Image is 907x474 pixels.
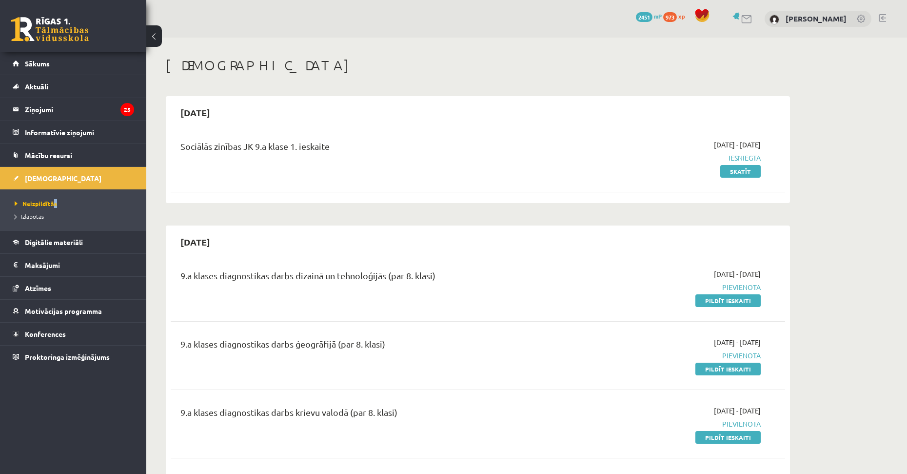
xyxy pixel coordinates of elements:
[171,230,220,253] h2: [DATE]
[13,231,134,253] a: Digitālie materiāli
[25,121,134,144] legend: Informatīvie ziņojumi
[13,75,134,98] a: Aktuāli
[678,12,685,20] span: xp
[636,12,662,20] a: 2451 mP
[25,238,83,247] span: Digitālie materiāli
[25,254,134,276] legend: Maksājumi
[25,59,50,68] span: Sākums
[180,140,562,158] div: Sociālās zinības JK 9.a klase 1. ieskaite
[120,103,134,116] i: 25
[15,199,137,208] a: Neizpildītās
[577,350,761,361] span: Pievienota
[13,98,134,121] a: Ziņojumi25
[25,82,48,91] span: Aktuāli
[636,12,652,22] span: 2451
[25,352,110,361] span: Proktoringa izmēģinājums
[695,363,761,375] a: Pildīt ieskaiti
[720,165,761,178] a: Skatīt
[15,200,57,207] span: Neizpildītās
[663,12,690,20] a: 973 xp
[180,269,562,287] div: 9.a klases diagnostikas darbs dizainā un tehnoloģijās (par 8. klasi)
[15,212,137,221] a: Izlabotās
[13,300,134,322] a: Motivācijas programma
[13,346,134,368] a: Proktoringa izmēģinājums
[695,431,761,444] a: Pildīt ieskaiti
[25,330,66,338] span: Konferences
[25,151,72,160] span: Mācību resursi
[13,121,134,144] a: Informatīvie ziņojumi
[577,419,761,429] span: Pievienota
[714,140,761,150] span: [DATE] - [DATE]
[13,323,134,345] a: Konferences
[577,282,761,292] span: Pievienota
[695,294,761,307] a: Pildīt ieskaiti
[171,101,220,124] h2: [DATE]
[180,337,562,355] div: 9.a klases diagnostikas darbs ģeogrāfijā (par 8. klasi)
[180,406,562,424] div: 9.a klases diagnostikas darbs krievu valodā (par 8. klasi)
[786,14,847,23] a: [PERSON_NAME]
[166,57,790,74] h1: [DEMOGRAPHIC_DATA]
[25,307,102,315] span: Motivācijas programma
[11,17,89,41] a: Rīgas 1. Tālmācības vidusskola
[714,406,761,416] span: [DATE] - [DATE]
[15,212,44,220] span: Izlabotās
[13,52,134,75] a: Sākums
[25,98,134,121] legend: Ziņojumi
[714,269,761,279] span: [DATE] - [DATE]
[654,12,662,20] span: mP
[13,254,134,276] a: Maksājumi
[13,277,134,299] a: Atzīmes
[13,167,134,189] a: [DEMOGRAPHIC_DATA]
[13,144,134,166] a: Mācību resursi
[25,174,101,183] span: [DEMOGRAPHIC_DATA]
[663,12,677,22] span: 973
[714,337,761,348] span: [DATE] - [DATE]
[577,153,761,163] span: Iesniegta
[25,284,51,292] span: Atzīmes
[769,15,779,24] img: Ingvars Gailis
